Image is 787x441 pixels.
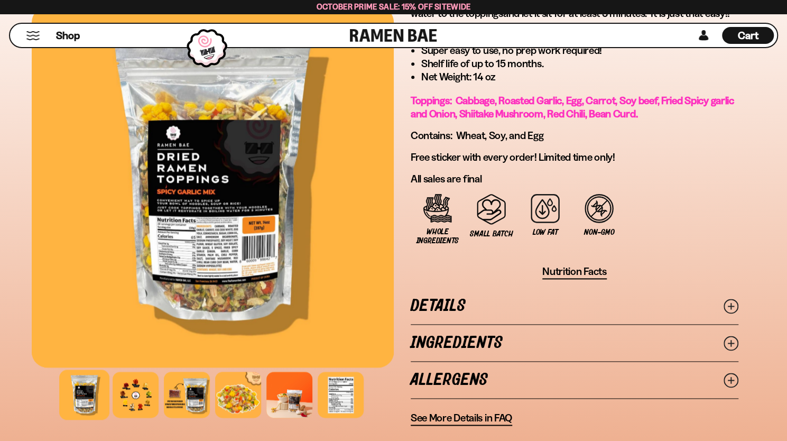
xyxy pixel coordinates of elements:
[584,228,614,237] span: Non-GMO
[421,70,738,84] li: Net Weight: 14 oz
[542,265,607,278] span: Nutrition Facts
[317,2,471,12] span: October Prime Sale: 15% off Sitewide
[411,172,738,186] p: All sales are final
[411,362,738,398] a: Allergens
[26,31,40,40] button: Mobile Menu Trigger
[542,265,607,279] button: Nutrition Facts
[722,24,774,47] div: Cart
[411,325,738,361] a: Ingredients
[56,27,80,44] a: Shop
[56,29,80,43] span: Shop
[416,227,459,245] span: Whole Ingredients
[411,411,512,426] a: See More Details in FAQ
[411,129,543,142] span: Contains: Wheat, Soy, and Egg
[470,229,513,238] span: Small Batch
[411,151,615,163] span: Free sticker with every order! Limited time only!
[411,94,734,120] span: Toppings: Cabbage, Roasted Garlic, Egg, Carrot, Soy beef, Fried Spicy garlic and Onion, Shiitake ...
[411,288,738,324] a: Details
[411,411,512,425] span: See More Details in FAQ
[533,228,558,237] span: Low Fat
[421,57,738,70] li: Shelf life of up to 15 months.
[738,29,758,42] span: Cart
